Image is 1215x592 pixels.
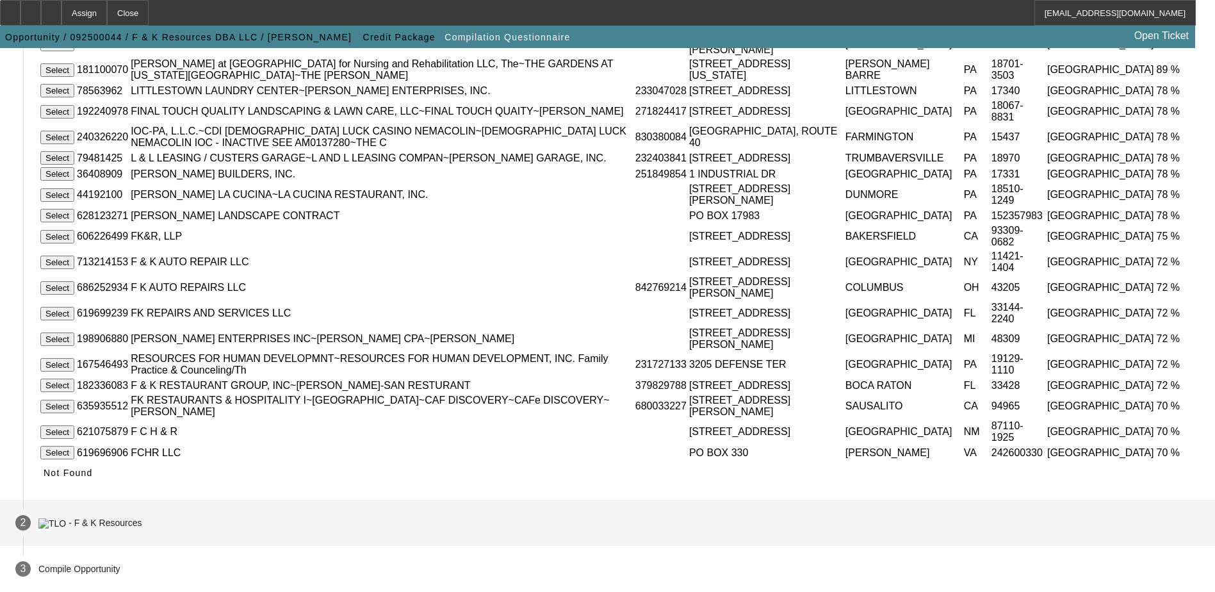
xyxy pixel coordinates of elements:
td: [GEOGRAPHIC_DATA] [845,301,962,325]
td: 3205 DEFENSE TER [689,352,844,377]
td: 89 % [1156,58,1196,82]
td: 192240978 [76,99,129,124]
td: [STREET_ADDRESS] [689,420,844,444]
td: [STREET_ADDRESS] [689,151,844,165]
td: [STREET_ADDRESS] [689,83,844,98]
td: PA [963,151,990,165]
td: 713214153 [76,250,129,274]
td: [GEOGRAPHIC_DATA] [845,99,962,124]
td: 72 % [1156,301,1196,325]
td: 181100070 [76,58,129,82]
td: 17331 [991,167,1045,181]
td: 152357983 [991,208,1045,223]
td: 78 % [1156,99,1196,124]
td: [STREET_ADDRESS][US_STATE] [689,58,844,82]
td: F K AUTO REPAIRS LLC [130,275,633,300]
td: PA [963,83,990,98]
td: 78 % [1156,125,1196,149]
td: 72 % [1156,352,1196,377]
td: PA [963,125,990,149]
td: [STREET_ADDRESS][PERSON_NAME] [689,183,844,207]
td: TRUMBAVERSVILLE [845,151,962,165]
td: NY [963,250,990,274]
button: Select [40,105,74,119]
td: 271824417 [635,99,687,124]
td: 48309 [991,327,1045,351]
td: PA [963,183,990,207]
td: 621075879 [76,420,129,444]
td: 240326220 [76,125,129,149]
td: [STREET_ADDRESS] [689,378,844,393]
td: [GEOGRAPHIC_DATA] [1047,301,1155,325]
td: [STREET_ADDRESS] [689,224,844,249]
td: 19129-1110 [991,352,1045,377]
button: Not Found [38,461,98,484]
button: Select [40,167,74,181]
td: [GEOGRAPHIC_DATA] [1047,83,1155,98]
span: 2 [20,517,26,529]
td: 78 % [1156,83,1196,98]
td: F C H & R [130,420,633,444]
button: Select [40,131,74,144]
td: [GEOGRAPHIC_DATA] [1047,167,1155,181]
button: Select [40,333,74,346]
button: Select [40,446,74,459]
td: [STREET_ADDRESS] [689,99,844,124]
td: [PERSON_NAME] LANDSCAPE CONTRACT [130,208,633,223]
td: 18970 [991,151,1045,165]
td: [PERSON_NAME] LA CUCINA~LA CUCINA RESTAURANT, INC. [130,183,633,207]
td: [GEOGRAPHIC_DATA] [1047,420,1155,444]
td: VA [963,445,990,460]
td: 15437 [991,125,1045,149]
td: [PERSON_NAME] BUILDERS, INC. [130,167,633,181]
td: 75 % [1156,224,1196,249]
button: Select [40,307,74,320]
td: 79481425 [76,151,129,165]
span: Not Found [44,468,93,478]
td: COLUMBUS [845,275,962,300]
td: 619696906 [76,445,129,460]
button: Select [40,400,74,413]
td: 78 % [1156,208,1196,223]
button: Select [40,151,74,165]
td: [GEOGRAPHIC_DATA] [845,208,962,223]
button: Select [40,358,74,372]
button: Select [40,63,74,77]
td: IOC-PA, L.L.C.~CDI [DEMOGRAPHIC_DATA] LUCK CASINO NEMACOLIN~[DEMOGRAPHIC_DATA] LUCK NEMACOLIN IOC... [130,125,633,149]
td: DUNMORE [845,183,962,207]
a: Open Ticket [1129,25,1194,47]
span: Credit Package [363,32,436,42]
div: - F & K Resources [69,518,142,529]
button: Select [40,188,74,202]
td: 72 % [1156,327,1196,351]
td: PO BOX 330 [689,445,844,460]
td: SAUSALITO [845,394,962,418]
td: [GEOGRAPHIC_DATA] [1047,99,1155,124]
td: FINAL TOUCH QUALITY LANDSCAPING & LAWN CARE, LLC~FINAL TOUCH QUAITY~[PERSON_NAME] [130,99,633,124]
td: 78 % [1156,151,1196,165]
td: 72 % [1156,250,1196,274]
td: 93309-0682 [991,224,1045,249]
td: CA [963,224,990,249]
td: LITTLESTOWN LAUNDRY CENTER~[PERSON_NAME] ENTERPRISES, INC. [130,83,633,98]
td: 78563962 [76,83,129,98]
td: 18510-1249 [991,183,1045,207]
td: [GEOGRAPHIC_DATA] [1047,352,1155,377]
td: 36408909 [76,167,129,181]
td: PA [963,208,990,223]
td: [GEOGRAPHIC_DATA] [1047,275,1155,300]
td: CA [963,394,990,418]
td: [GEOGRAPHIC_DATA] [1047,58,1155,82]
td: 619699239 [76,301,129,325]
td: [GEOGRAPHIC_DATA] [1047,250,1155,274]
td: [GEOGRAPHIC_DATA] [845,250,962,274]
td: 628123271 [76,208,129,223]
button: Select [40,230,74,243]
button: Select [40,379,74,392]
img: TLO [38,518,66,529]
td: [PERSON_NAME] [845,445,962,460]
button: Select [40,425,74,439]
td: PA [963,167,990,181]
td: [PERSON_NAME] ENTERPRISES INC~[PERSON_NAME] CPA~[PERSON_NAME] [130,327,633,351]
td: [STREET_ADDRESS][PERSON_NAME] [689,275,844,300]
